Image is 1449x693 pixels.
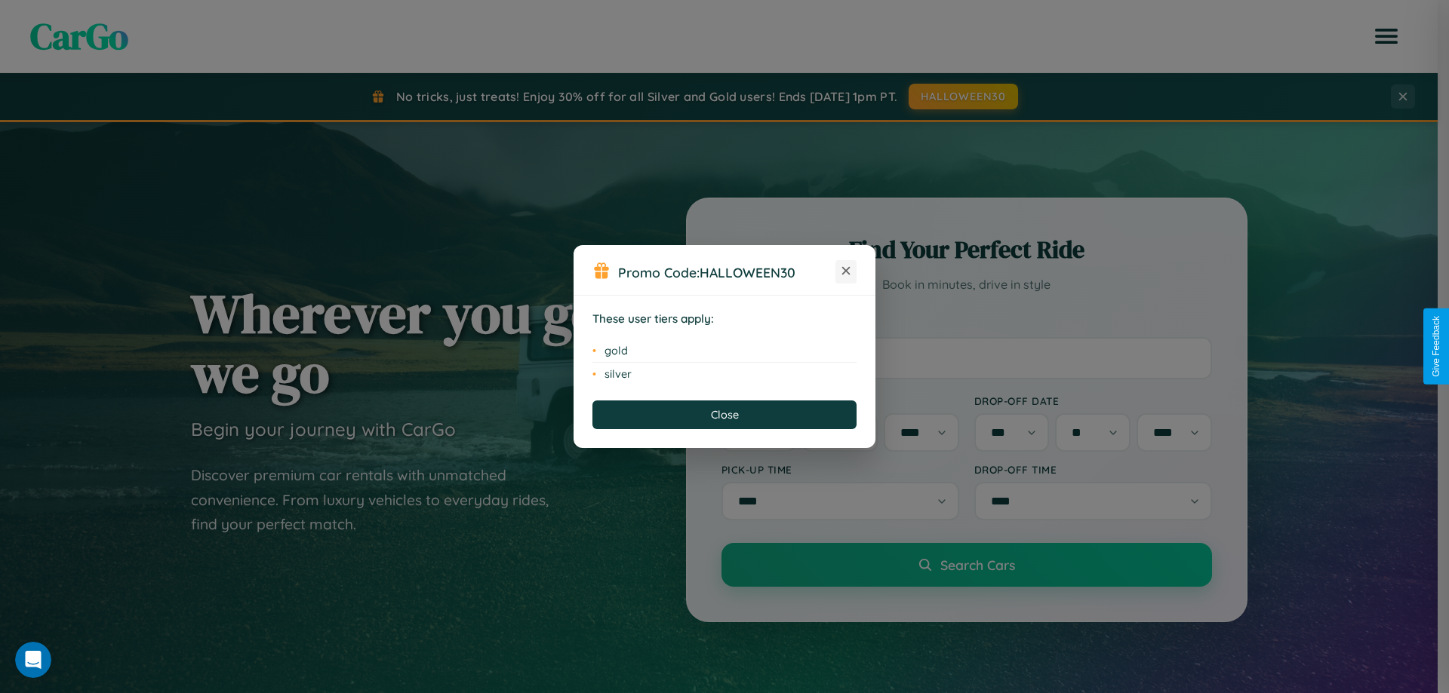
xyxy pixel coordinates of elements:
[592,363,857,385] li: silver
[15,642,51,678] iframe: Intercom live chat
[592,400,857,429] button: Close
[700,264,795,281] b: HALLOWEEN30
[592,339,857,363] li: gold
[592,311,714,326] strong: These user tiers apply:
[1431,316,1441,377] div: Give Feedback
[618,264,835,281] h3: Promo Code:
